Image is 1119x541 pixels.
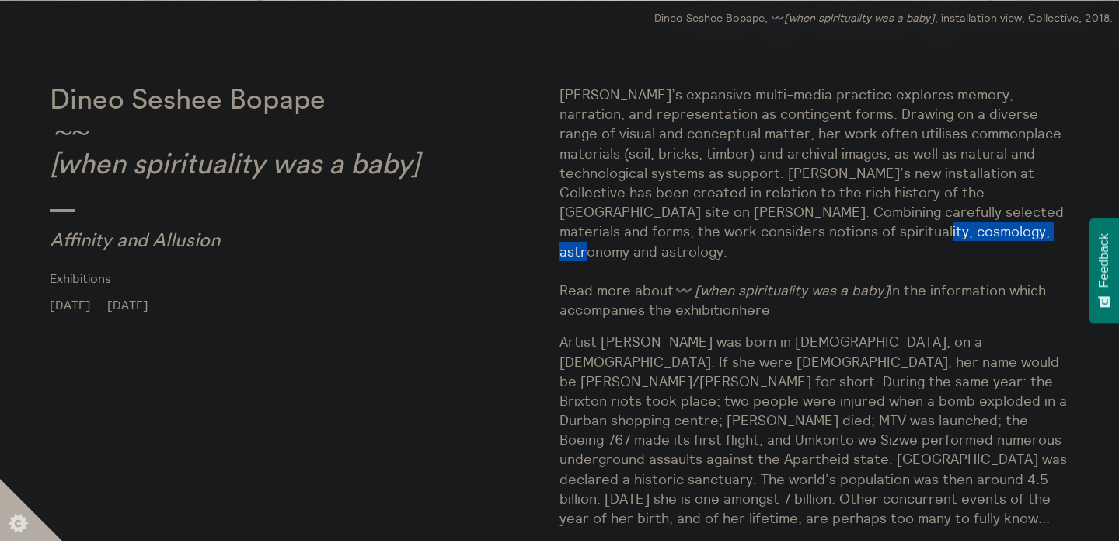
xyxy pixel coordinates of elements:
[50,151,420,179] em: [when spirituality was a baby]
[50,298,559,312] p: [DATE] — [DATE]
[674,281,889,299] em: 〰️ [when spirituality was a baby]
[50,118,83,146] span: ～～
[50,85,559,181] p: Dineo Seshee Bopape
[1089,218,1119,323] button: Feedback - Show survey
[739,301,770,319] a: here
[559,332,1069,528] p: Artist [PERSON_NAME] was born in [DEMOGRAPHIC_DATA], on a [DEMOGRAPHIC_DATA]. If she were [DEMOGR...
[784,11,935,25] em: [when spirituality was a baby]
[50,232,220,250] em: Affinity and Allusion
[1097,233,1111,288] span: Feedback
[559,85,1069,319] p: [PERSON_NAME]’s expansive multi-media practice explores memory, narration, and representation as ...
[50,271,535,285] a: Exhibitions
